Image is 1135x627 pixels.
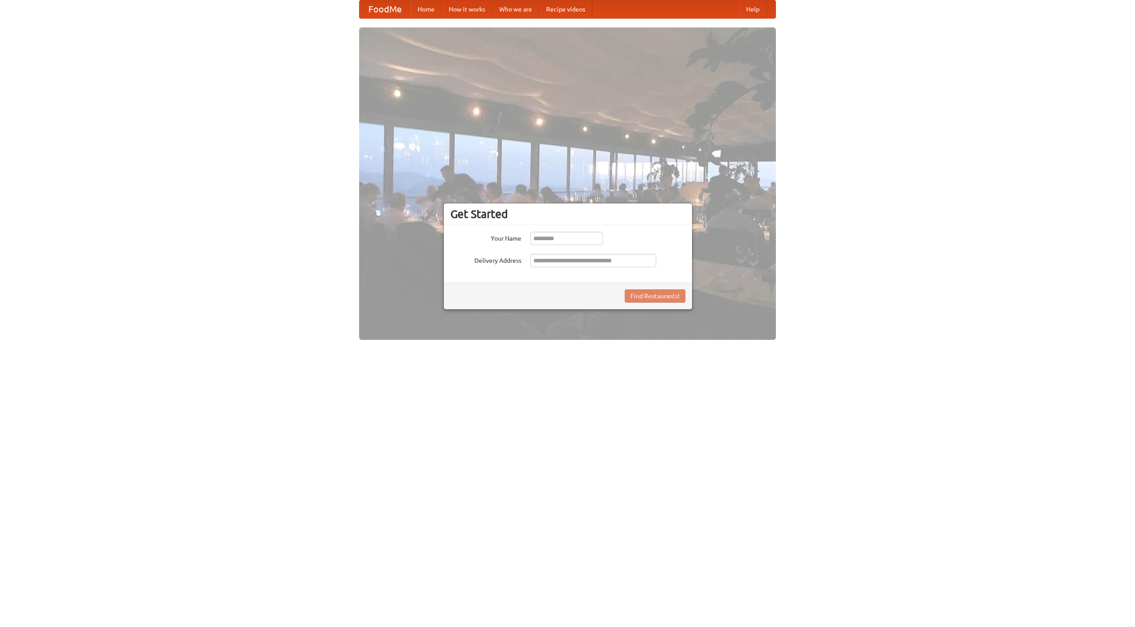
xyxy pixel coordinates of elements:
button: Find Restaurants! [625,289,685,303]
a: Help [739,0,767,18]
h3: Get Started [450,207,685,221]
a: FoodMe [360,0,411,18]
a: Recipe videos [539,0,592,18]
a: Home [411,0,442,18]
a: Who we are [492,0,539,18]
a: How it works [442,0,492,18]
label: Your Name [450,232,521,243]
label: Delivery Address [450,254,521,265]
